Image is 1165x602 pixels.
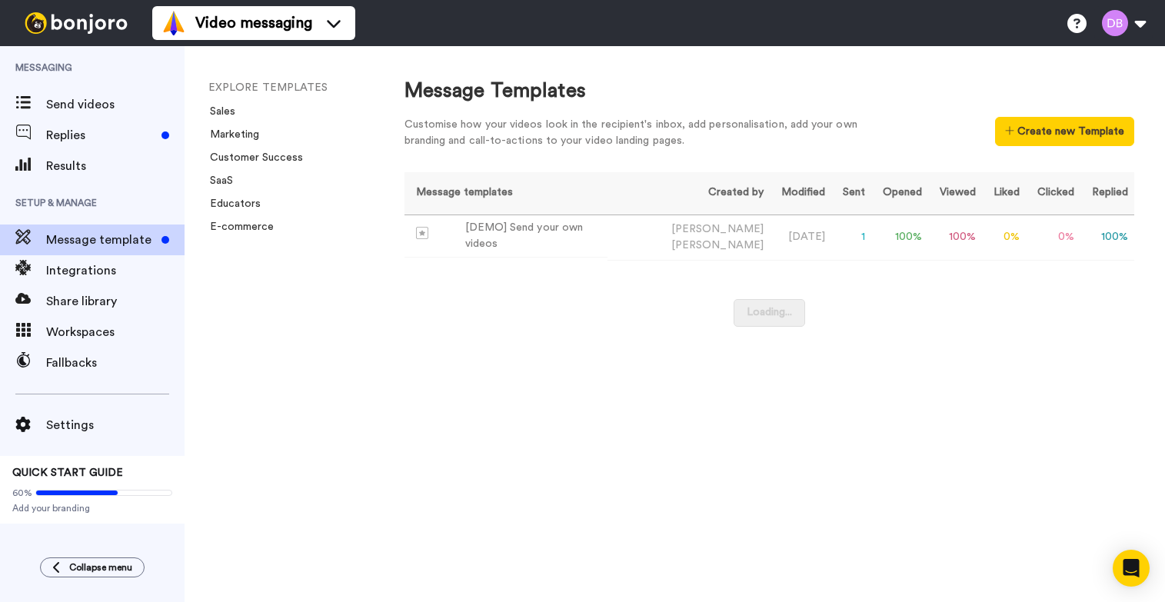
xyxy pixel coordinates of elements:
[982,215,1026,260] td: 0 %
[995,117,1134,146] button: Create new Template
[1113,550,1150,587] div: Open Intercom Messenger
[607,172,770,215] th: Created by
[46,323,185,341] span: Workspaces
[416,227,428,239] img: demo-template.svg
[982,172,1026,215] th: Liked
[404,172,608,215] th: Message templates
[18,12,134,34] img: bj-logo-header-white.svg
[46,231,155,249] span: Message template
[12,487,32,499] span: 60%
[871,215,928,260] td: 100 %
[607,215,770,260] td: [PERSON_NAME]
[201,175,233,186] a: SaaS
[161,11,186,35] img: vm-color.svg
[404,77,1134,105] div: Message Templates
[12,502,172,514] span: Add your branding
[1026,172,1080,215] th: Clicked
[928,215,982,260] td: 100 %
[928,172,982,215] th: Viewed
[1080,172,1134,215] th: Replied
[831,172,871,215] th: Sent
[1080,215,1134,260] td: 100 %
[46,416,185,434] span: Settings
[46,95,185,114] span: Send videos
[12,467,123,478] span: QUICK START GUIDE
[46,261,185,280] span: Integrations
[671,240,764,251] span: [PERSON_NAME]
[734,299,805,327] button: Loading...
[46,354,185,372] span: Fallbacks
[871,172,928,215] th: Opened
[770,172,831,215] th: Modified
[201,129,259,140] a: Marketing
[770,215,831,260] td: [DATE]
[201,221,274,232] a: E-commerce
[208,80,416,96] li: EXPLORE TEMPLATES
[201,198,261,209] a: Educators
[201,106,235,117] a: Sales
[465,220,602,252] div: [DEMO] Send your own videos
[46,126,155,145] span: Replies
[201,152,303,163] a: Customer Success
[46,292,185,311] span: Share library
[69,561,132,574] span: Collapse menu
[1026,215,1080,260] td: 0 %
[40,557,145,577] button: Collapse menu
[404,117,881,149] div: Customise how your videos look in the recipient's inbox, add personalisation, add your own brandi...
[46,157,185,175] span: Results
[831,215,871,260] td: 1
[195,12,312,34] span: Video messaging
